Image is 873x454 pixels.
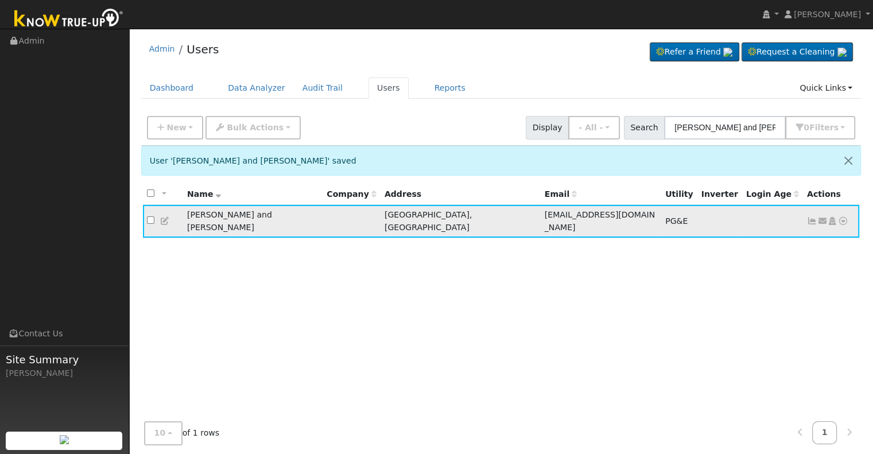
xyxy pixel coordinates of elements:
[807,216,817,226] a: Show Graph
[219,77,294,99] a: Data Analyzer
[723,48,732,57] img: retrieve
[812,422,837,444] a: 1
[147,116,204,139] button: New
[568,116,620,139] button: - All -
[794,10,861,19] span: [PERSON_NAME]
[426,77,474,99] a: Reports
[327,189,376,199] span: Company name
[807,188,855,200] div: Actions
[160,216,170,226] a: Edit User
[665,188,693,200] div: Utility
[183,205,323,238] td: [PERSON_NAME] and [PERSON_NAME]
[742,42,853,62] a: Request a Cleaning
[205,116,300,139] button: Bulk Actions
[149,44,175,53] a: Admin
[838,215,848,227] a: Other actions
[381,205,541,238] td: [GEOGRAPHIC_DATA], [GEOGRAPHIC_DATA]
[827,216,837,226] a: Login As
[385,188,537,200] div: Address
[837,48,847,57] img: retrieve
[785,116,855,139] button: 0Filters
[227,123,284,132] span: Bulk Actions
[526,116,569,139] span: Display
[144,422,220,445] span: of 1 rows
[817,215,828,227] a: jennan17@gmail.com
[187,189,221,199] span: Name
[368,77,409,99] a: Users
[9,6,129,32] img: Know True-Up
[664,116,786,139] input: Search
[154,429,166,438] span: 10
[294,77,351,99] a: Audit Trail
[150,156,356,165] span: User '[PERSON_NAME] and [PERSON_NAME]' saved
[809,123,839,132] span: Filter
[624,116,665,139] span: Search
[141,77,203,99] a: Dashboard
[545,189,577,199] span: Email
[187,42,219,56] a: Users
[144,422,183,445] button: 10
[791,77,861,99] a: Quick Links
[60,435,69,444] img: retrieve
[836,146,860,174] button: Close
[746,189,799,199] span: Days since last login
[833,123,838,132] span: s
[6,352,123,367] span: Site Summary
[650,42,739,62] a: Refer a Friend
[701,188,738,200] div: Inverter
[166,123,186,132] span: New
[665,216,688,226] span: PG&E
[6,367,123,379] div: [PERSON_NAME]
[545,210,655,231] span: [EMAIL_ADDRESS][DOMAIN_NAME]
